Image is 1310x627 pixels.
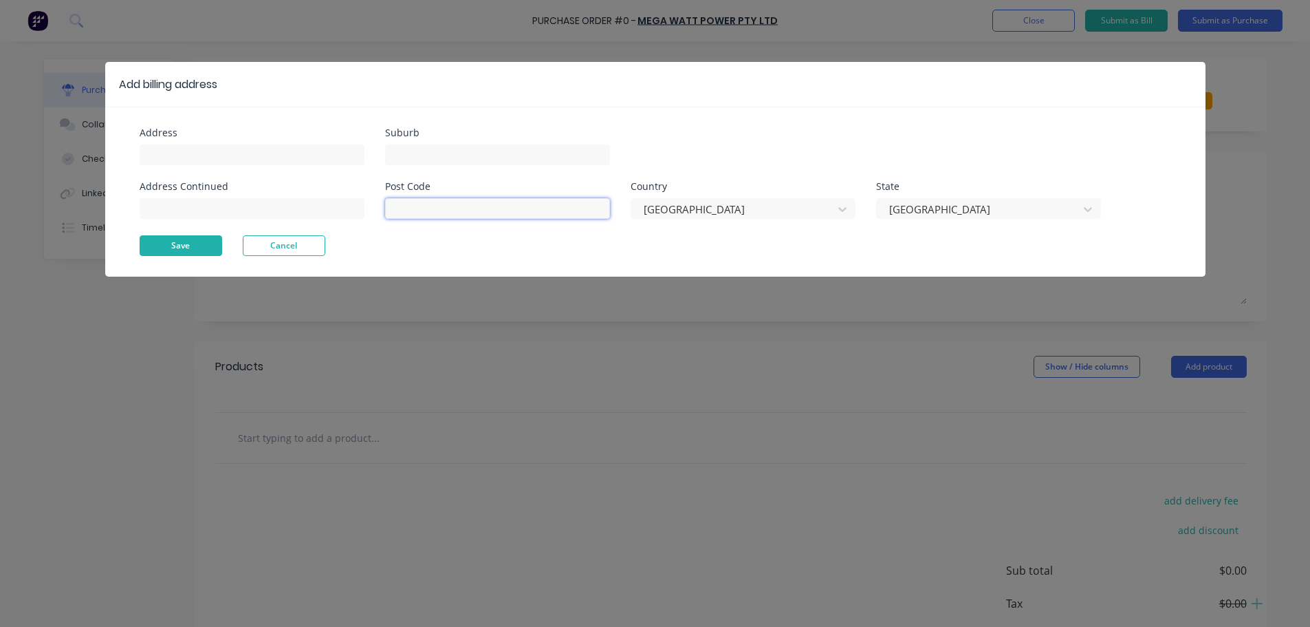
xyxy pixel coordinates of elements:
[140,235,222,256] button: Save
[243,235,325,256] button: Cancel
[119,76,217,93] div: Add billing address
[876,182,1101,191] div: State
[385,128,610,138] div: Suburb
[631,182,855,191] div: Country
[140,128,364,138] div: Address
[140,182,364,191] div: Address Continued
[385,182,610,191] div: Post Code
